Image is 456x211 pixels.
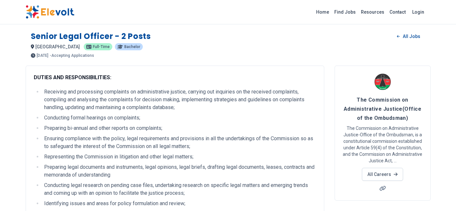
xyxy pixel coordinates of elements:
li: Ensuring compliance with the policy, legal requirements and provisions in all the undertakings of... [42,135,316,150]
li: Preparing bi-annual and other reports on complaints; [42,124,316,132]
h1: Senior Legal Officer - 2 Posts [31,31,151,42]
strong: DUTIES AND RESPONSIBILITIES: [34,74,111,81]
a: Login [408,6,428,19]
img: Elevolt [26,5,74,19]
a: Find Jobs [332,7,358,17]
li: Preparing legal documents and instruments, legal opinions, legal briefs, drafting legal documents... [42,163,316,179]
span: Full-time [93,45,110,49]
li: Conducting legal research on pending case files, undertaking research on specific legal matters a... [42,181,316,197]
img: The Commission on Administrative Justice(Office of the Ombudsman) [375,74,391,90]
li: Representing the Commission in litigation and other legal matters; [42,153,316,161]
p: The Commission on Administrative Justice-Office of the Ombudsman, is a constitutional commission ... [343,125,423,164]
span: Bachelor [124,45,140,49]
a: All Careers [362,168,403,181]
p: - Accepting Applications [50,54,94,57]
a: Resources [358,7,387,17]
a: Home [314,7,332,17]
span: [GEOGRAPHIC_DATA] [35,44,80,49]
li: Identifying issues and areas for policy formulation and review; [42,200,316,207]
span: The Commission on Administrative Justice(Office of the Ombudsman) [344,97,421,121]
li: Receiving and processing complaints on administrative justice, carrying out inquiries on the rece... [42,88,316,111]
a: Contact [387,7,408,17]
a: All Jobs [392,31,425,41]
li: Conducting formal hearings on complaints; [42,114,316,122]
span: [DATE] [37,54,48,57]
